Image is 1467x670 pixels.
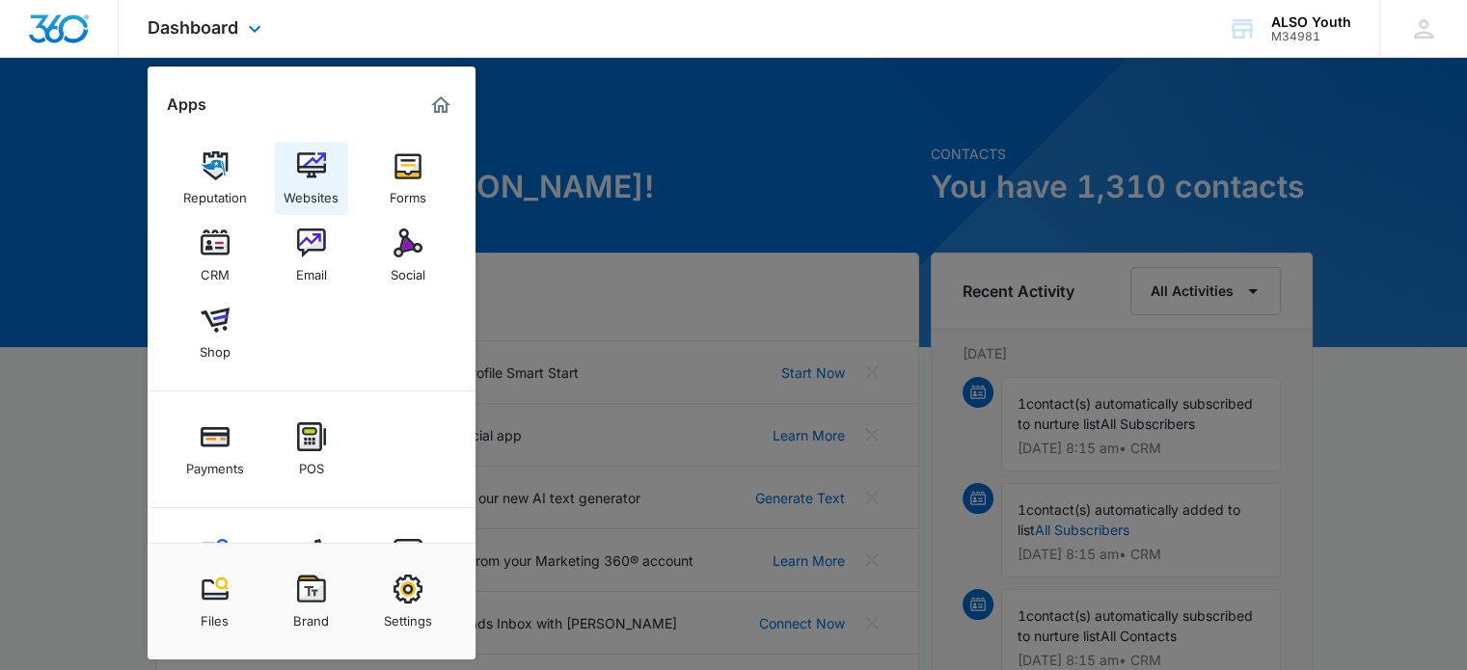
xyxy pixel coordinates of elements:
a: Content [178,529,252,603]
a: Payments [178,413,252,486]
div: Files [201,603,229,629]
a: Forms [371,142,445,215]
div: Websites [284,180,339,205]
div: Social [391,257,425,282]
a: Shop [178,296,252,369]
div: Settings [384,603,432,629]
div: Shop [200,335,231,360]
a: Social [371,219,445,292]
a: Reputation [178,142,252,215]
a: Email [275,219,348,292]
span: Dashboard [148,17,238,38]
h2: Apps [167,95,206,114]
a: Intelligence [371,529,445,603]
div: Payments [186,451,244,476]
a: CRM [178,219,252,292]
div: account id [1271,30,1351,43]
div: Email [296,257,327,282]
a: Brand [275,565,348,638]
a: Websites [275,142,348,215]
div: Reputation [183,180,247,205]
div: POS [299,451,324,476]
a: Files [178,565,252,638]
a: Ads [275,529,348,603]
a: Marketing 360® Dashboard [425,90,456,121]
a: POS [275,413,348,486]
div: account name [1271,14,1351,30]
div: Forms [390,180,426,205]
div: Brand [293,603,329,629]
div: CRM [201,257,230,282]
a: Settings [371,565,445,638]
